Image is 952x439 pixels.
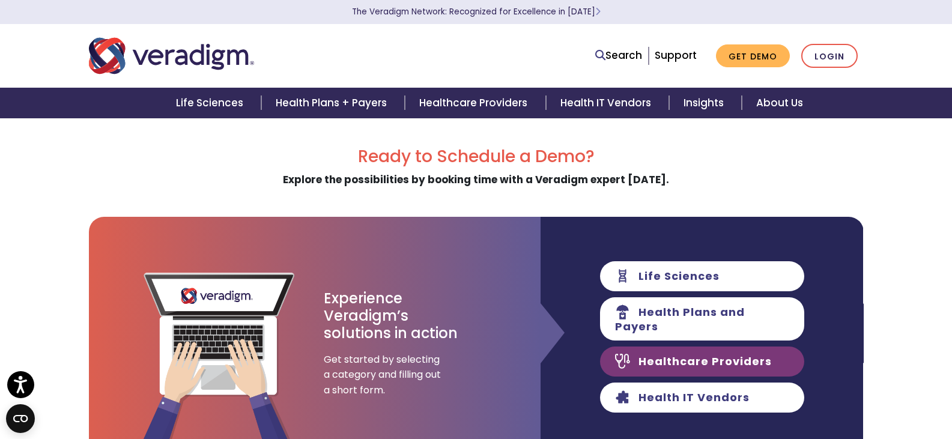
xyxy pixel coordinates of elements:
a: Healthcare Providers [405,88,545,118]
a: Health IT Vendors [546,88,669,118]
a: Search [595,47,642,64]
h2: Ready to Schedule a Demo? [89,147,864,167]
a: The Veradigm Network: Recognized for Excellence in [DATE]Learn More [352,6,601,17]
a: About Us [742,88,817,118]
a: Get Demo [716,44,790,68]
a: Health Plans + Payers [261,88,405,118]
img: Veradigm logo [89,36,254,76]
span: Learn More [595,6,601,17]
h3: Experience Veradigm’s solutions in action [324,290,459,342]
a: Insights [669,88,742,118]
span: Get started by selecting a category and filling out a short form. [324,352,444,398]
a: Life Sciences [162,88,261,118]
a: Support [655,48,697,62]
a: Login [801,44,858,68]
strong: Explore the possibilities by booking time with a Veradigm expert [DATE]. [283,172,669,187]
button: Open CMP widget [6,404,35,433]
